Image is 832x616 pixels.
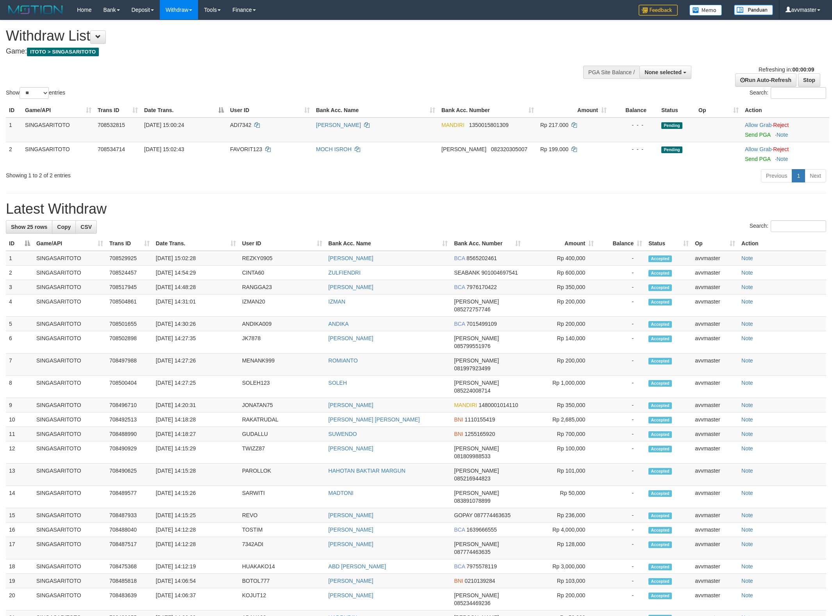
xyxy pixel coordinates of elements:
[329,416,420,423] a: [PERSON_NAME] [PERSON_NAME]
[741,512,753,518] a: Note
[33,317,106,331] td: SINGASARITOTO
[6,251,33,266] td: 1
[773,146,789,152] a: Reject
[106,441,153,464] td: 708490929
[792,169,805,182] a: 1
[648,299,672,305] span: Accepted
[648,380,672,387] span: Accepted
[33,280,106,295] td: SINGASARITOTO
[524,354,597,376] td: Rp 200,000
[106,280,153,295] td: 708517945
[153,266,239,280] td: [DATE] 14:54:29
[742,142,829,166] td: ·
[741,402,753,408] a: Note
[741,321,753,327] a: Note
[144,146,184,152] span: [DATE] 15:02:43
[6,103,22,118] th: ID
[153,464,239,486] td: [DATE] 14:15:28
[329,445,373,452] a: [PERSON_NAME]
[454,431,463,437] span: BNI
[106,376,153,398] td: 708500404
[106,523,153,537] td: 708488040
[692,266,738,280] td: avvmaster
[316,122,361,128] a: [PERSON_NAME]
[692,464,738,486] td: avvmaster
[6,28,547,44] h1: Withdraw List
[6,201,826,217] h1: Latest Withdraw
[597,398,645,412] td: -
[524,376,597,398] td: Rp 1,000,000
[745,122,773,128] span: ·
[597,280,645,295] td: -
[454,365,490,371] span: Copy 081997923499 to clipboard
[692,236,738,251] th: Op: activate to sort column ascending
[106,251,153,266] td: 708529925
[610,103,658,118] th: Balance
[524,295,597,317] td: Rp 200,000
[33,251,106,266] td: SINGASARITOTO
[6,4,65,16] img: MOTION_logo.png
[20,87,49,99] select: Showentries
[454,402,477,408] span: MANDIRI
[239,427,325,441] td: GUDALLU
[106,412,153,427] td: 708492513
[153,331,239,354] td: [DATE] 14:27:35
[6,266,33,280] td: 2
[741,445,753,452] a: Note
[741,335,753,341] a: Note
[692,508,738,523] td: avvmaster
[239,523,325,537] td: TOSTIM
[33,354,106,376] td: SINGASARITOTO
[524,486,597,508] td: Rp 50,000
[750,220,826,232] label: Search:
[597,354,645,376] td: -
[6,220,52,234] a: Show 25 rows
[33,441,106,464] td: SINGASARITOTO
[741,468,753,474] a: Note
[524,266,597,280] td: Rp 600,000
[6,118,22,142] td: 1
[648,417,672,423] span: Accepted
[33,464,106,486] td: SINGASARITOTO
[741,527,753,533] a: Note
[80,224,92,230] span: CSV
[6,464,33,486] td: 13
[454,270,480,276] span: SEABANK
[648,431,672,438] span: Accepted
[57,224,71,230] span: Copy
[106,236,153,251] th: Trans ID: activate to sort column ascending
[106,486,153,508] td: 708489577
[741,563,753,570] a: Note
[329,380,347,386] a: SOLEH
[441,146,486,152] span: [PERSON_NAME]
[540,122,568,128] span: Rp 217.000
[524,331,597,354] td: Rp 140,000
[692,376,738,398] td: avvmaster
[153,376,239,398] td: [DATE] 14:27:25
[106,317,153,331] td: 708501655
[524,441,597,464] td: Rp 100,000
[329,490,354,496] a: MADTONI
[454,445,499,452] span: [PERSON_NAME]
[451,236,524,251] th: Bank Acc. Number: activate to sort column ascending
[454,284,465,290] span: BCA
[648,270,672,277] span: Accepted
[648,468,672,475] span: Accepted
[106,427,153,441] td: 708488990
[75,220,97,234] a: CSV
[741,380,753,386] a: Note
[645,69,682,75] span: None selected
[597,464,645,486] td: -
[466,321,497,327] span: Copy 7015499109 to clipboard
[6,441,33,464] td: 12
[454,306,490,312] span: Copy 085272757746 to clipboard
[153,523,239,537] td: [DATE] 14:12:28
[478,402,518,408] span: Copy 1480001014110 to clipboard
[6,168,341,179] div: Showing 1 to 2 of 2 entries
[771,220,826,232] input: Search:
[745,132,770,138] a: Send PGA
[648,446,672,452] span: Accepted
[6,48,547,55] h4: Game:
[454,468,499,474] span: [PERSON_NAME]
[33,295,106,317] td: SINGASARITOTO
